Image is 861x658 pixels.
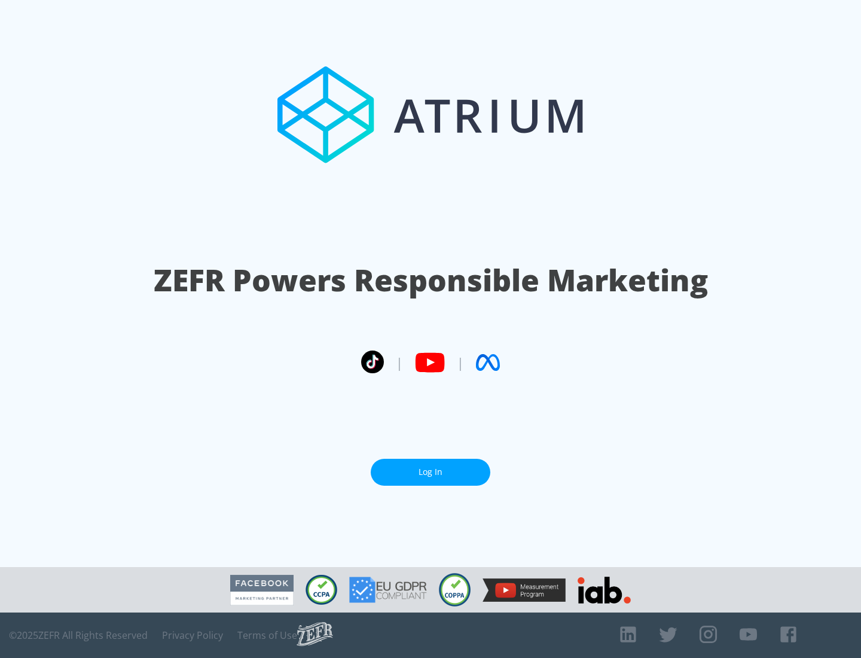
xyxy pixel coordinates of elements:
a: Terms of Use [237,629,297,641]
a: Log In [371,459,490,486]
img: GDPR Compliant [349,577,427,603]
img: Facebook Marketing Partner [230,575,294,605]
span: © 2025 ZEFR All Rights Reserved [9,629,148,641]
span: | [457,354,464,371]
img: COPPA Compliant [439,573,471,607]
img: YouTube Measurement Program [483,578,566,602]
h1: ZEFR Powers Responsible Marketing [154,260,708,301]
img: CCPA Compliant [306,575,337,605]
span: | [396,354,403,371]
a: Privacy Policy [162,629,223,641]
img: IAB [578,577,631,604]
